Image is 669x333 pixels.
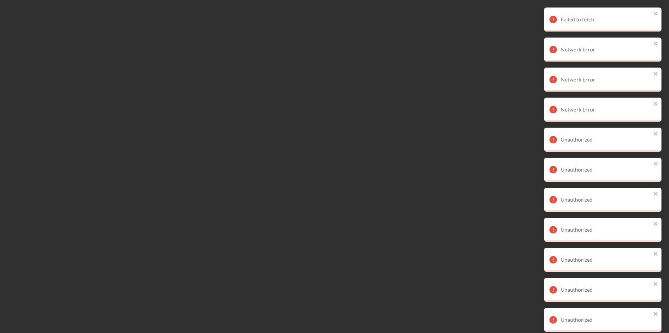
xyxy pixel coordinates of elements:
button: close [653,191,658,198]
button: close [653,221,658,228]
div: Unauthorized [561,287,651,293]
div: Unauthorized [561,137,651,143]
div: Unauthorized [561,197,651,203]
button: close [653,251,658,258]
div: Unauthorized [561,227,651,233]
button: close [653,281,658,288]
button: close [653,11,658,18]
div: Unauthorized [561,317,651,323]
button: close [653,311,658,318]
div: Unauthorized [561,257,651,263]
button: close [653,101,658,108]
div: Failed to fetch [561,17,651,23]
button: close [653,71,658,78]
button: close [653,41,658,48]
button: close [653,161,658,168]
div: Network Error [561,107,651,113]
div: Network Error [561,77,651,83]
div: Network Error [561,47,651,53]
div: Unauthorized [561,167,651,173]
button: close [653,131,658,138]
